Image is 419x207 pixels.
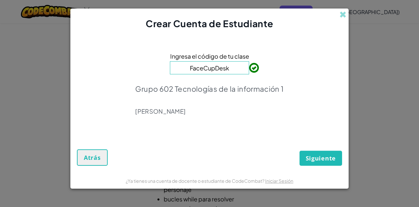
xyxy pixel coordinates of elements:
span: Atrás [84,154,101,161]
p: [PERSON_NAME] [135,107,283,115]
button: Siguiente [300,151,342,166]
span: Siguiente [306,154,336,162]
button: Atrás [77,149,108,166]
span: Crear Cuenta de Estudiante [146,18,273,29]
span: ¿Ya tienes una cuenta de docente o estudiante de CodeCombat? [126,178,265,184]
p: Grupo 602 Tecnologías de la información 1 [135,84,283,93]
span: Ingresa el código de tu clase [170,51,249,61]
a: Iniciar Sesión [265,178,293,184]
